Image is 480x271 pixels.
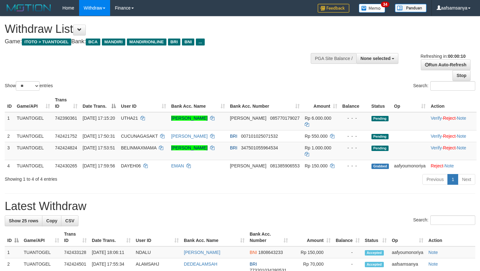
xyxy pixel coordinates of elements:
[371,164,389,169] span: Grabbed
[42,215,61,226] a: Copy
[311,53,356,64] div: PGA Site Balance /
[230,116,266,121] span: [PERSON_NAME]
[395,4,427,12] img: panduan.png
[333,228,362,246] th: Balance: activate to sort column ascending
[426,228,475,246] th: Action
[121,145,156,150] span: BELINMAXMAMA
[421,59,471,70] a: Run Auto-Refresh
[53,94,80,112] th: Trans ID: activate to sort column ascending
[448,54,465,59] strong: 00:00:10
[55,163,77,168] span: 742430265
[169,94,228,112] th: Bank Acc. Name: activate to sort column ascending
[305,134,327,139] span: Rp 550.000
[102,39,125,45] span: MANDIRI
[369,94,392,112] th: Status
[5,81,53,91] label: Show entries
[14,160,53,172] td: TUANTOGEL
[443,116,456,121] a: Reject
[86,39,100,45] span: BCA
[127,39,166,45] span: MANDIRIONLINE
[83,145,115,150] span: [DATE] 17:53:51
[182,39,194,45] span: BNI
[55,145,77,150] span: 742424824
[340,94,369,112] th: Balance
[14,94,53,112] th: Game/API: activate to sort column ascending
[55,116,77,121] span: 742390361
[391,160,428,172] td: aafyoumonoriya
[61,215,78,226] a: CSV
[421,54,465,59] span: Refreshing in:
[5,23,314,35] h1: Withdraw List
[431,134,442,139] a: Verify
[428,262,438,267] a: Note
[428,94,477,112] th: Action
[83,163,115,168] span: [DATE] 17:59:56
[333,246,362,258] td: -
[181,228,247,246] th: Bank Acc. Name: activate to sort column ascending
[362,228,390,246] th: Status: activate to sort column ascending
[356,53,398,64] button: None selected
[46,218,57,223] span: Copy
[22,39,71,45] span: ITOTO > TUANTOGEL
[16,81,40,91] select: Showentries
[422,174,448,185] a: Previous
[258,250,283,255] span: Copy 1808643233 to clipboard
[381,2,390,7] span: 34
[342,163,366,169] div: - - -
[270,116,300,121] span: Copy 085770179027 to clipboard
[305,145,331,150] span: Rp 1.000.000
[371,146,389,151] span: Pending
[428,160,477,172] td: ·
[14,130,53,142] td: TUANTOGEL
[184,250,220,255] a: [PERSON_NAME]
[360,56,390,61] span: None selected
[428,250,438,255] a: Note
[171,116,208,121] a: [PERSON_NAME]
[443,134,456,139] a: Reject
[171,134,208,139] a: [PERSON_NAME]
[5,130,14,142] td: 2
[5,246,21,258] td: 1
[365,250,384,256] span: Accepted
[428,130,477,142] td: · ·
[196,39,204,45] span: ...
[457,134,466,139] a: Note
[80,94,118,112] th: Date Trans.: activate to sort column descending
[389,246,426,258] td: aafyoumonoriya
[83,134,115,139] span: [DATE] 17:50:31
[371,134,389,139] span: Pending
[133,246,181,258] td: NDALU
[290,228,333,246] th: Amount: activate to sort column ascending
[365,262,384,267] span: Accepted
[250,262,257,267] span: BRI
[428,112,477,130] td: · ·
[5,39,314,45] h4: Game: Bank:
[431,145,442,150] a: Verify
[290,246,333,258] td: Rp 150,000
[342,145,366,151] div: - - -
[21,246,62,258] td: TUANTOGEL
[430,81,475,91] input: Search:
[55,134,77,139] span: 742421752
[342,115,366,121] div: - - -
[9,218,38,223] span: Show 25 rows
[14,142,53,160] td: TUANTOGEL
[89,228,133,246] th: Date Trans.: activate to sort column ascending
[83,116,115,121] span: [DATE] 17:15:20
[458,174,475,185] a: Next
[431,116,442,121] a: Verify
[168,39,180,45] span: BRI
[133,228,181,246] th: User ID: activate to sort column ascending
[413,215,475,225] label: Search:
[121,134,158,139] span: CUCUNAGASAKT
[184,262,217,267] a: DEDEALAMSAH
[445,163,454,168] a: Note
[430,215,475,225] input: Search:
[270,163,300,168] span: Copy 081385906553 to clipboard
[230,145,237,150] span: BRI
[305,163,327,168] span: Rp 150.000
[443,145,456,150] a: Reject
[228,94,302,112] th: Bank Acc. Number: activate to sort column ascending
[413,81,475,91] label: Search:
[121,116,138,121] span: UTHA21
